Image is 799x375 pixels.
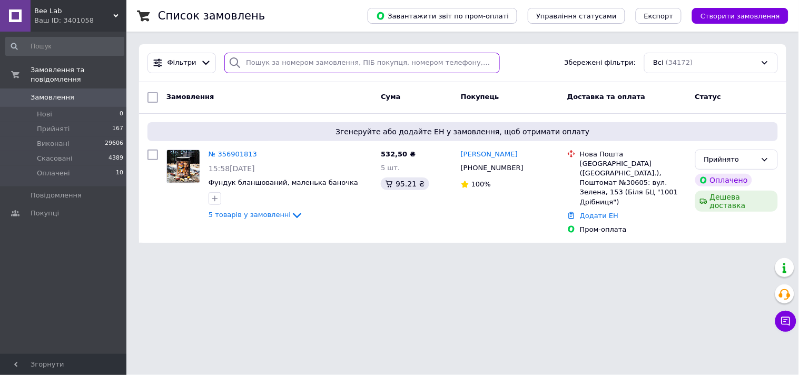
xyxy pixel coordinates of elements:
[368,8,517,24] button: Завантажити звіт по пром-оплаті
[37,124,70,134] span: Прийняті
[120,110,123,119] span: 0
[37,139,70,149] span: Виконані
[565,58,636,68] span: Збережені фільтри:
[112,124,123,134] span: 167
[636,8,682,24] button: Експорт
[580,159,687,207] div: [GEOGRAPHIC_DATA] ([GEOGRAPHIC_DATA].), Поштомат №30605: вул. Зелена, 153 (Біля БЦ "1001 Дрібниця")
[108,154,123,163] span: 4389
[166,150,200,183] a: Фото товару
[31,65,126,84] span: Замовлення та повідомлення
[528,8,625,24] button: Управління статусами
[37,110,52,119] span: Нові
[461,93,499,101] span: Покупець
[695,191,778,212] div: Дешева доставка
[461,150,518,160] a: [PERSON_NAME]
[167,58,196,68] span: Фільтри
[376,11,509,21] span: Завантажити звіт по пром-оплаті
[167,150,200,183] img: Фото товару
[580,212,618,220] a: Додати ЕН
[381,150,416,158] span: 532,50 ₴
[158,9,265,22] h1: Список замовлень
[209,150,257,158] a: № 356901813
[37,169,70,178] span: Оплачені
[704,154,756,165] div: Прийнято
[152,126,774,137] span: Згенеруйте або додайте ЕН у замовлення, щоб отримати оплату
[695,174,752,186] div: Оплачено
[682,12,788,19] a: Створити замовлення
[536,12,617,20] span: Управління статусами
[580,225,687,234] div: Пром-оплата
[34,16,126,25] div: Ваш ID: 3401058
[37,154,73,163] span: Скасовані
[580,150,687,159] div: Нова Пошта
[105,139,123,149] span: 29606
[471,180,491,188] span: 100%
[166,93,214,101] span: Замовлення
[567,93,645,101] span: Доставка та оплата
[701,12,780,20] span: Створити замовлення
[381,164,400,172] span: 5 шт.
[644,12,674,20] span: Експорт
[209,179,358,186] a: Фундук бланшований, маленька баночка
[209,211,303,219] a: 5 товарів у замовленні
[224,53,500,73] input: Пошук за номером замовлення, ПІБ покупця, номером телефону, Email, номером накладної
[116,169,123,178] span: 10
[381,93,400,101] span: Cума
[695,93,722,101] span: Статус
[653,58,664,68] span: Всі
[5,37,124,56] input: Пошук
[775,311,796,332] button: Чат з покупцем
[31,191,82,200] span: Повідомлення
[31,209,59,218] span: Покупці
[459,161,526,175] div: [PHONE_NUMBER]
[209,211,291,219] span: 5 товарів у замовленні
[381,177,429,190] div: 95.21 ₴
[209,164,255,173] span: 15:58[DATE]
[34,6,113,16] span: Bee Lab
[666,58,693,66] span: (34172)
[692,8,788,24] button: Створити замовлення
[31,93,74,102] span: Замовлення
